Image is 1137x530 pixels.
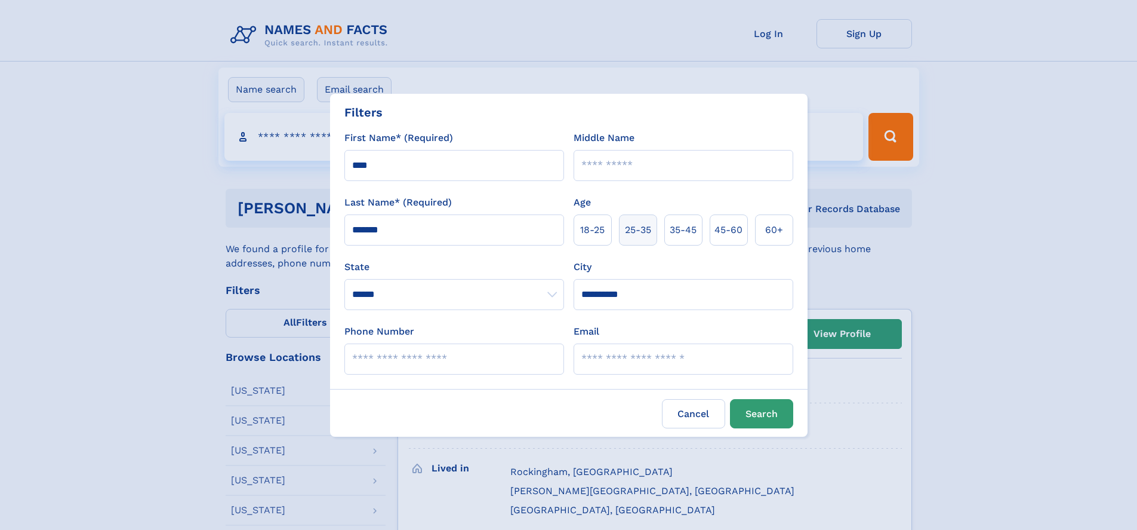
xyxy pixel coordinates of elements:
[344,260,564,274] label: State
[574,260,591,274] label: City
[344,103,383,121] div: Filters
[574,131,634,145] label: Middle Name
[580,223,605,237] span: 18‑25
[714,223,742,237] span: 45‑60
[625,223,651,237] span: 25‑35
[344,195,452,210] label: Last Name* (Required)
[574,195,591,210] label: Age
[662,399,725,428] label: Cancel
[670,223,697,237] span: 35‑45
[344,324,414,339] label: Phone Number
[574,324,599,339] label: Email
[344,131,453,145] label: First Name* (Required)
[730,399,793,428] button: Search
[765,223,783,237] span: 60+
